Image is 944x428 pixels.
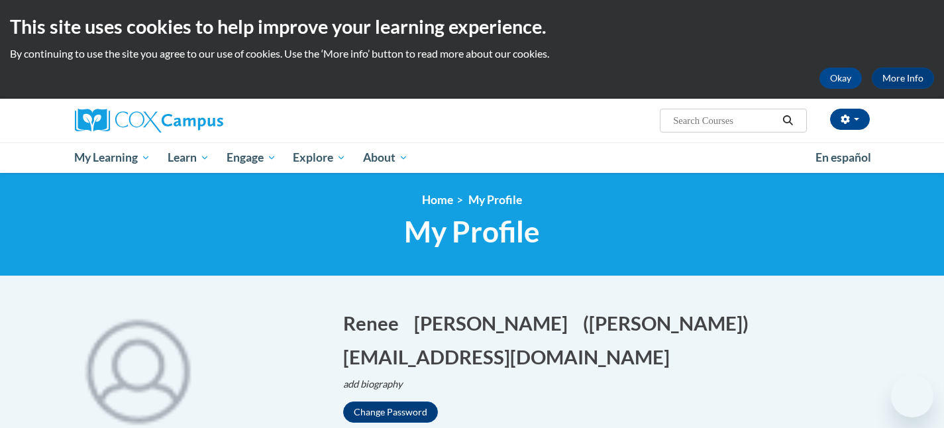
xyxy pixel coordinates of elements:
a: Learn [159,142,218,173]
button: Edit email address [343,343,678,370]
iframe: Button to launch messaging window [891,375,933,417]
a: Engage [218,142,285,173]
p: By continuing to use the site you agree to our use of cookies. Use the ‘More info’ button to read... [10,46,934,61]
span: About [363,150,408,166]
button: Okay [819,68,862,89]
span: Learn [168,150,209,166]
a: About [354,142,417,173]
a: My Learning [66,142,160,173]
button: Edit biography [343,377,413,392]
button: Edit last name [414,309,576,337]
a: Explore [284,142,354,173]
a: Home [422,193,453,207]
button: Account Settings [830,109,870,130]
button: Edit screen name [583,309,757,337]
span: My Profile [468,193,522,207]
span: My Learning [74,150,150,166]
input: Search Courses [672,113,778,129]
button: Search [778,113,798,129]
button: Edit first name [343,309,407,337]
span: Explore [293,150,346,166]
img: Cox Campus [75,109,223,133]
h2: This site uses cookies to help improve your learning experience. [10,13,934,40]
span: Engage [227,150,276,166]
a: More Info [872,68,934,89]
div: Main menu [55,142,890,173]
a: En español [807,144,880,172]
span: My Profile [404,214,540,249]
i: add biography [343,378,403,390]
span: En español [815,150,871,164]
button: Change Password [343,401,438,423]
